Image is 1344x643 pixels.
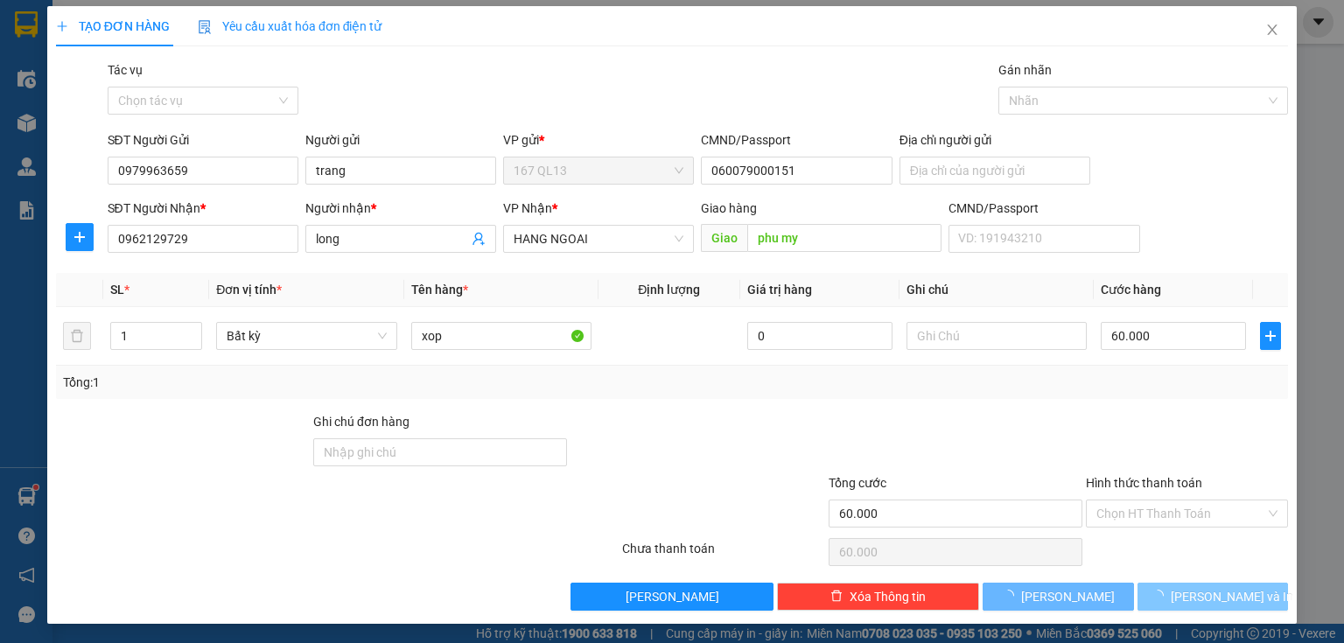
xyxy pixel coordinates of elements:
[570,583,773,611] button: [PERSON_NAME]
[850,587,926,606] span: Xóa Thông tin
[1086,476,1202,490] label: Hình thức thanh toán
[701,224,747,252] span: Giao
[620,539,826,570] div: Chưa thanh toán
[216,283,282,297] span: Đơn vị tính
[830,590,843,604] span: delete
[66,223,94,251] button: plus
[227,323,386,349] span: Bất kỳ
[313,415,409,429] label: Ghi chú đơn hàng
[899,273,1094,307] th: Ghi chú
[998,63,1052,77] label: Gán nhãn
[150,57,272,81] div: 0911315656
[15,57,137,81] div: 0989558029
[777,583,979,611] button: deleteXóa Thông tin
[899,157,1090,185] input: Địa chỉ của người gửi
[503,201,552,215] span: VP Nhận
[1260,322,1281,350] button: plus
[1002,590,1021,602] span: loading
[411,283,468,297] span: Tên hàng
[1137,583,1289,611] button: [PERSON_NAME] và In
[108,63,143,77] label: Tác vụ
[147,92,274,116] div: 60.000
[63,373,520,392] div: Tổng: 1
[514,157,683,184] span: 167 QL13
[1151,590,1171,602] span: loading
[198,20,212,34] img: icon
[411,322,591,350] input: VD: Bàn, Ghế
[198,19,382,33] span: Yêu cầu xuất hóa đơn điện tử
[503,130,694,150] div: VP gửi
[56,19,170,33] span: TẠO ĐƠN HÀNG
[1021,587,1115,606] span: [PERSON_NAME]
[899,130,1090,150] div: Địa chỉ người gửi
[313,438,567,466] input: Ghi chú đơn hàng
[147,96,161,115] span: C :
[747,322,892,350] input: 0
[110,283,124,297] span: SL
[1101,283,1161,297] span: Cước hàng
[63,322,91,350] button: delete
[747,224,941,252] input: Dọc đường
[150,36,272,57] div: VIỆT
[150,17,192,35] span: Nhận:
[56,20,68,32] span: plus
[108,130,298,150] div: SĐT Người Gửi
[305,130,496,150] div: Người gửi
[983,583,1134,611] button: [PERSON_NAME]
[747,283,812,297] span: Giá trị hàng
[1248,6,1297,55] button: Close
[906,322,1087,350] input: Ghi Chú
[108,199,298,218] div: SĐT Người Nhận
[626,587,719,606] span: [PERSON_NAME]
[150,15,272,36] div: Bình Giã
[1265,23,1279,37] span: close
[15,17,42,35] span: Gửi:
[1261,329,1280,343] span: plus
[15,36,137,57] div: BAO
[829,476,886,490] span: Tổng cước
[15,127,272,149] div: Tên hàng: xop ( : 1 )
[15,15,137,36] div: 167 QL13
[1171,587,1293,606] span: [PERSON_NAME] và In
[701,130,892,150] div: CMND/Passport
[701,201,757,215] span: Giao hàng
[514,226,683,252] span: HANG NGOAI
[638,283,700,297] span: Định lượng
[948,199,1139,218] div: CMND/Passport
[305,199,496,218] div: Người nhận
[148,125,171,150] span: SL
[472,232,486,246] span: user-add
[66,230,93,244] span: plus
